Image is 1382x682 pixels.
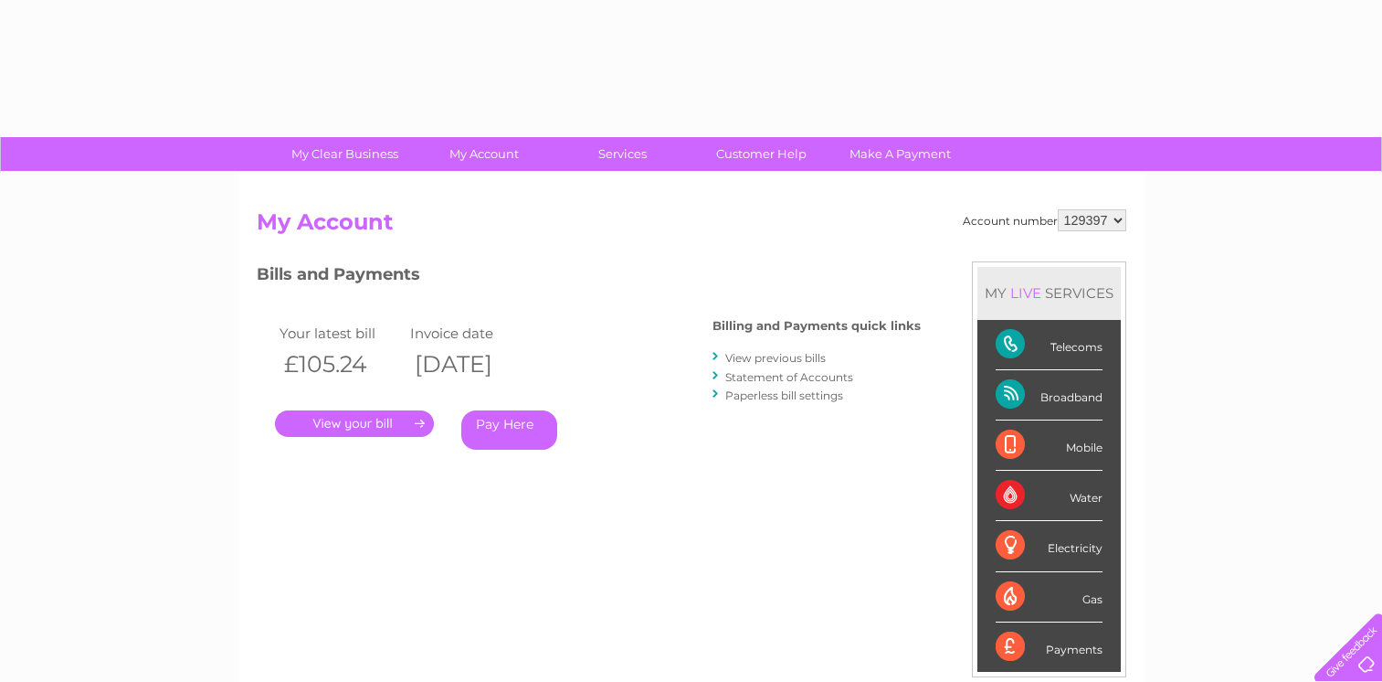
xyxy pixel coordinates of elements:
a: Statement of Accounts [725,370,853,384]
td: Your latest bill [275,321,406,346]
a: View previous bills [725,351,826,365]
div: MY SERVICES [977,267,1121,319]
td: Invoice date [406,321,537,346]
h3: Bills and Payments [257,261,921,293]
div: Broadband [996,370,1102,421]
a: My Account [408,137,559,171]
div: Electricity [996,521,1102,571]
div: LIVE [1007,284,1045,302]
div: Payments [996,623,1102,672]
div: Telecoms [996,320,1102,370]
a: Make A Payment [825,137,976,171]
a: Paperless bill settings [725,389,843,402]
th: [DATE] [406,346,537,383]
h4: Billing and Payments quick links [712,319,921,333]
a: . [275,410,434,437]
div: Gas [996,572,1102,623]
div: Water [996,471,1102,521]
th: £105.24 [275,346,406,383]
div: Account number [963,209,1126,231]
a: Pay Here [461,410,557,450]
a: Services [547,137,698,171]
a: Customer Help [686,137,837,171]
div: Mobile [996,421,1102,471]
a: My Clear Business [269,137,420,171]
h2: My Account [257,209,1126,244]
